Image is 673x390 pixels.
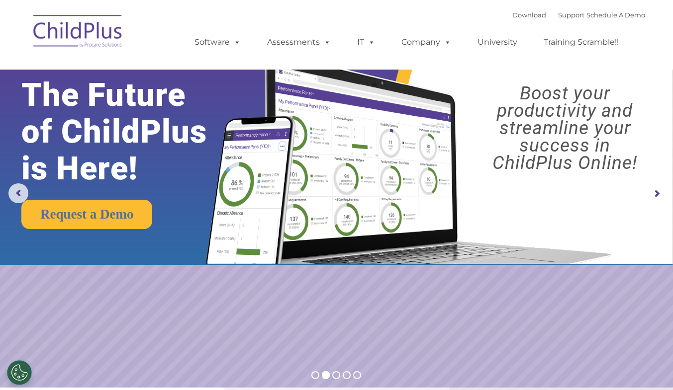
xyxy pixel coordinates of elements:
rs-layer: Boost your productivity and streamline your success in ChildPlus Online! [465,84,665,171]
a: University [468,32,527,52]
a: Assessments [257,32,341,52]
rs-layer: The Future of ChildPlus is Here! [21,77,236,187]
span: Last name [138,66,169,73]
a: Support [558,11,584,19]
font: | [512,11,645,19]
span: Phone number [138,106,181,114]
a: Software [185,32,251,52]
a: Request a Demo [21,200,152,229]
a: IT [347,32,385,52]
a: Schedule A Demo [586,11,645,19]
button: Cookies Settings [7,360,32,385]
a: Download [512,11,546,19]
img: ChildPlus by Procare Solutions [28,8,128,58]
a: Training Scramble!! [534,32,629,52]
a: Company [391,32,461,52]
